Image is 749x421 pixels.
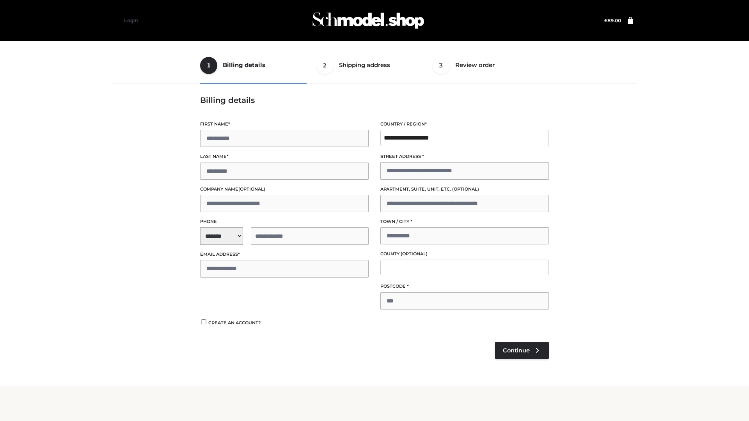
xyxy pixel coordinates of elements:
[452,186,479,192] span: (optional)
[124,18,138,23] a: Login
[238,186,265,192] span: (optional)
[200,218,369,225] label: Phone
[380,186,549,193] label: Apartment, suite, unit, etc.
[200,251,369,258] label: Email address
[380,250,549,258] label: County
[503,347,530,354] span: Continue
[401,251,428,256] span: (optional)
[200,120,369,128] label: First name
[380,120,549,128] label: Country / Region
[200,186,369,193] label: Company name
[380,218,549,225] label: Town / City
[380,283,549,290] label: Postcode
[200,319,207,324] input: Create an account?
[604,18,621,23] a: £89.00
[495,342,549,359] a: Continue
[200,153,369,160] label: Last name
[604,18,621,23] bdi: 89.00
[604,18,607,23] span: £
[380,153,549,160] label: Street address
[208,320,261,325] span: Create an account?
[310,5,427,36] img: Schmodel Admin 964
[200,96,549,105] h3: Billing details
